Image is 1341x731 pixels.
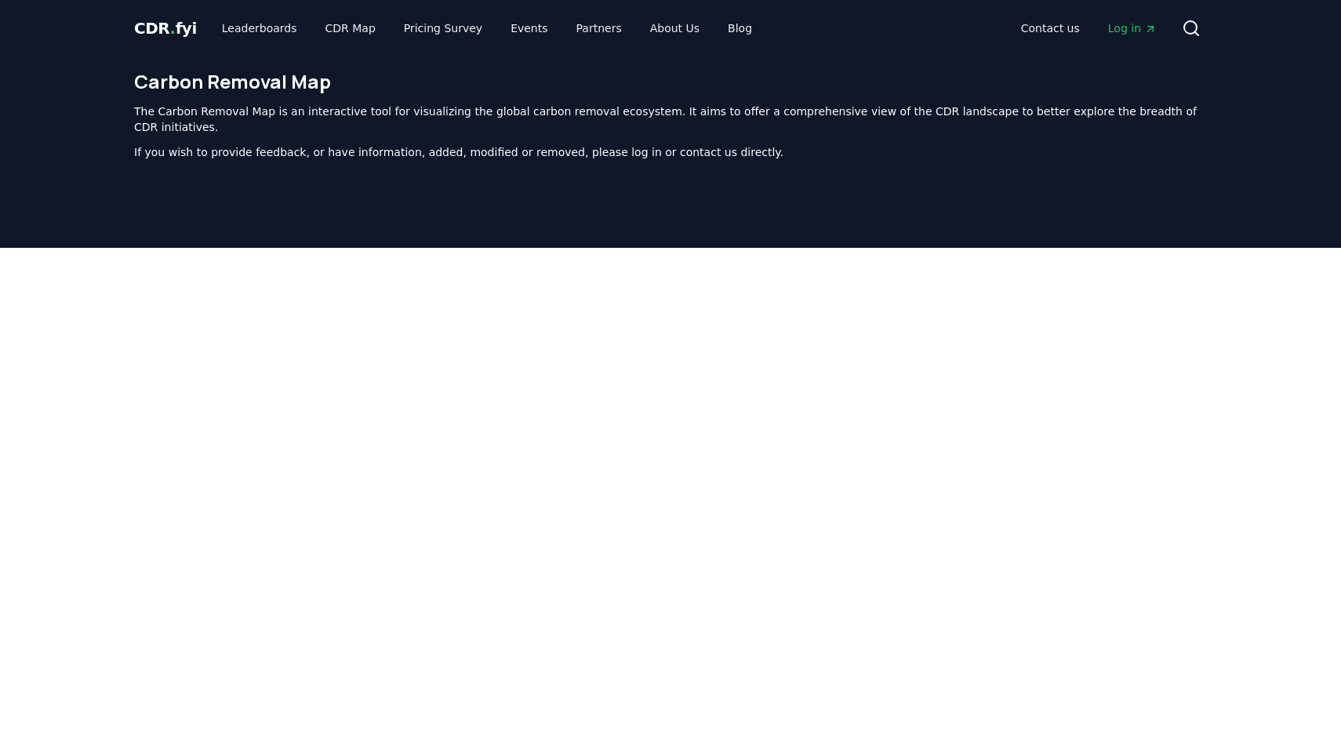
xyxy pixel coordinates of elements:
[638,14,712,42] a: About Us
[715,14,765,42] a: Blog
[1008,14,1169,42] nav: Main
[498,14,560,42] a: Events
[1008,14,1092,42] a: Contact us
[134,17,197,39] a: CDR.fyi
[134,69,1207,94] h1: Carbon Removal Map
[134,104,1207,135] p: The Carbon Removal Map is an interactive tool for visualizing the global carbon removal ecosystem...
[170,19,176,38] span: .
[313,14,388,42] a: CDR Map
[391,14,495,42] a: Pricing Survey
[209,14,765,42] nav: Main
[134,19,197,38] span: CDR fyi
[1096,14,1169,42] a: Log in
[564,14,634,42] a: Partners
[1108,20,1157,36] span: Log in
[134,144,1207,160] p: If you wish to provide feedback, or have information, added, modified or removed, please log in o...
[209,14,310,42] a: Leaderboards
